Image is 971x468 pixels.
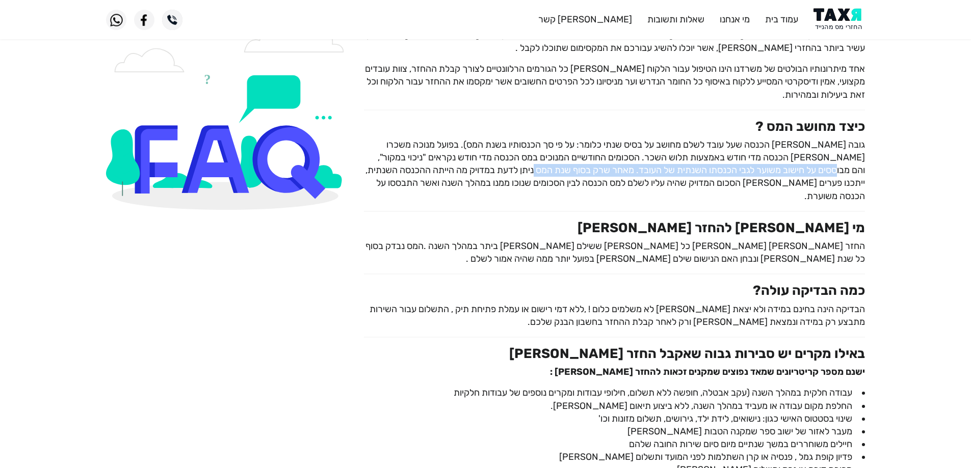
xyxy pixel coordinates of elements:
p: הבדיקה הינה בחינם במידה ולא יצאת [PERSON_NAME] לא משלמים כלום ! ,ללא דמי רישום או עמלת פתיחת תיק ... [364,303,865,328]
strong: ישנם מספר קריטריונים שמאד נפוצים שמקנים זכאות להחזר [PERSON_NAME] : [550,366,865,377]
h3: באילו מקרים יש סבירות גבוה שאקבל החזר [PERSON_NAME] [364,346,865,362]
li: פדיון קופת גמל , פנסיה או קרן השתלמות לפני המועד ותשלום [PERSON_NAME] [364,451,865,463]
img: Facebook [134,10,154,30]
li: שינוי בסטטוס האישי כגון: נישואים, לידת ילד, גירושים, תשלום מזונות וכו' [364,412,865,425]
p: החזר [PERSON_NAME] [PERSON_NAME] כל [PERSON_NAME] ששילם [PERSON_NAME] ביתר במהלך השנה .המס נבדק ב... [364,240,865,265]
p: אחד מיתרונותיו הבולטים של משרדנו הינו הטיפול עבור הלקוח [PERSON_NAME] כל הגורמים הרלוונטיים לצורך... [364,63,865,101]
a: מי אנחנו [720,14,750,25]
img: Logo [813,8,865,31]
h3: מי [PERSON_NAME] להחזר [PERSON_NAME] [364,220,865,236]
li: עבודה חלקית במהלך השנה (עקב אבטלה, חופשה ללא תשלום, חילופי עבודות ומקרים נוספים של עבודות חלקיות [364,387,865,399]
a: עמוד בית [765,14,798,25]
a: שאלות ותשובות [647,14,704,25]
a: [PERSON_NAME] קשר [538,14,632,25]
h3: כיצד מחושב המס ? [364,119,865,134]
img: FAQ [106,18,349,210]
li: מעבר לאזור של ישוב ספר שמקנה הטבות [PERSON_NAME] [364,425,865,438]
img: Phone [162,10,182,30]
li: חיילים משוחררים במשך שנתיים מיום סיום שירות החובה שלהם [364,438,865,451]
li: החלפת מקום עבודה או מעביד במהלך השנה, ללא ביצוע תיאום [PERSON_NAME]. [364,400,865,412]
img: WhatsApp [106,10,126,30]
p: אנו מתמחים זמן רב בטיפול החזרי [PERSON_NAME] לשכירים וגמלאים. הצוות שלנו כולל רואי חשבון ויועצי [... [364,29,865,54]
h3: כמה הבדיקה עולה? [364,283,865,298]
p: גובה [PERSON_NAME] הכנסה שעל עובד לשלם מחושב על בסיס שנתי כלומר: על פי סך הכנסותיו בשנת המס). בפו... [364,139,865,203]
